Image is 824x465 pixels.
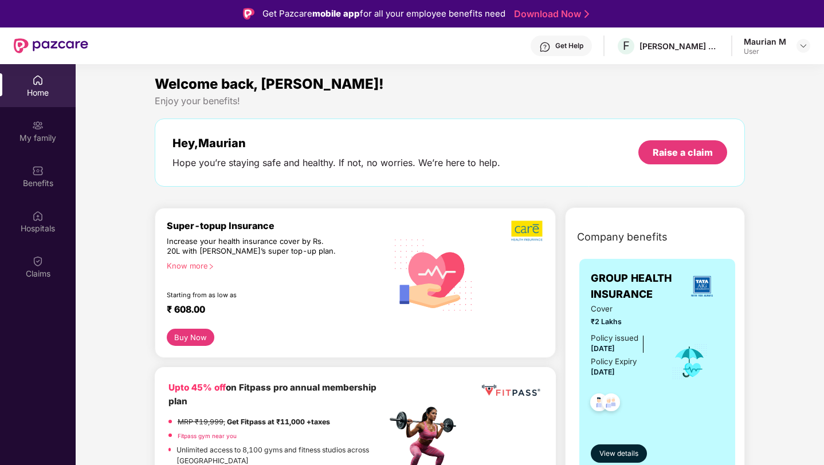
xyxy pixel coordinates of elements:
a: Download Now [514,8,586,20]
span: [DATE] [591,368,615,376]
img: svg+xml;base64,PHN2ZyBpZD0iSGVscC0zMngzMiIgeG1sbnM9Imh0dHA6Ly93d3cudzMub3JnLzIwMDAvc3ZnIiB3aWR0aD... [539,41,551,53]
div: Increase your health insurance cover by Rs. 20L with [PERSON_NAME]’s super top-up plan. [167,237,338,257]
span: GROUP HEALTH INSURANCE [591,270,680,303]
img: b5dec4f62d2307b9de63beb79f102df3.png [511,220,544,242]
div: Get Help [555,41,583,50]
img: icon [671,343,708,381]
span: Company benefits [577,229,668,245]
b: Upto 45% off [168,382,226,393]
div: [PERSON_NAME] & [PERSON_NAME] Labs Private Limited [639,41,720,52]
div: Hey, Maurian [172,136,500,150]
span: Welcome back, [PERSON_NAME]! [155,76,384,92]
img: svg+xml;base64,PHN2ZyBpZD0iQ2xhaW0iIHhtbG5zPSJodHRwOi8vd3d3LnczLm9yZy8yMDAwL3N2ZyIgd2lkdGg9IjIwIi... [32,255,44,267]
div: Enjoy your benefits! [155,95,745,107]
img: Logo [243,8,254,19]
span: right [208,263,214,270]
span: F [623,39,630,53]
img: insurerLogo [686,271,717,302]
img: New Pazcare Logo [14,38,88,53]
span: View details [599,448,638,459]
img: svg+xml;base64,PHN2ZyB4bWxucz0iaHR0cDovL3d3dy53My5vcmcvMjAwMC9zdmciIHdpZHRoPSI0OC45NDMiIGhlaWdodD... [585,390,613,418]
strong: mobile app [312,8,360,19]
div: Maurian M [744,36,786,47]
img: svg+xml;base64,PHN2ZyBpZD0iSG9tZSIgeG1sbnM9Imh0dHA6Ly93d3cudzMub3JnLzIwMDAvc3ZnIiB3aWR0aD0iMjAiIG... [32,74,44,86]
div: Get Pazcare for all your employee benefits need [262,7,505,21]
img: svg+xml;base64,PHN2ZyB3aWR0aD0iMjAiIGhlaWdodD0iMjAiIHZpZXdCb3g9IjAgMCAyMCAyMCIgZmlsbD0ibm9uZSIgeG... [32,120,44,131]
div: Hope you’re staying safe and healthy. If not, no worries. We’re here to help. [172,157,500,169]
strong: Get Fitpass at ₹11,000 +taxes [227,417,330,426]
div: Know more [167,261,380,269]
img: fppp.png [480,381,542,400]
del: MRP ₹19,999, [178,417,225,426]
img: svg+xml;base64,PHN2ZyBpZD0iQmVuZWZpdHMiIHhtbG5zPSJodHRwOi8vd3d3LnczLm9yZy8yMDAwL3N2ZyIgd2lkdGg9Ij... [32,165,44,176]
img: svg+xml;base64,PHN2ZyB4bWxucz0iaHR0cDovL3d3dy53My5vcmcvMjAwMC9zdmciIHhtbG5zOnhsaW5rPSJodHRwOi8vd3... [387,226,481,322]
button: View details [591,444,647,463]
div: Policy Expiry [591,356,637,368]
button: Buy Now [167,329,214,346]
img: svg+xml;base64,PHN2ZyB4bWxucz0iaHR0cDovL3d3dy53My5vcmcvMjAwMC9zdmciIHdpZHRoPSI0OC45NDMiIGhlaWdodD... [597,390,625,418]
div: User [744,47,786,56]
span: ₹2 Lakhs [591,316,656,327]
div: Policy issued [591,332,638,344]
img: svg+xml;base64,PHN2ZyBpZD0iRHJvcGRvd24tMzJ4MzIiIHhtbG5zPSJodHRwOi8vd3d3LnczLm9yZy8yMDAwL3N2ZyIgd2... [799,41,808,50]
div: ₹ 608.00 [167,304,375,317]
b: on Fitpass pro annual membership plan [168,382,376,407]
a: Fitpass gym near you [178,432,237,439]
img: svg+xml;base64,PHN2ZyBpZD0iSG9zcGl0YWxzIiB4bWxucz0iaHR0cDovL3d3dy53My5vcmcvMjAwMC9zdmciIHdpZHRoPS... [32,210,44,222]
span: [DATE] [591,344,615,353]
div: Starting from as low as [167,291,338,299]
img: Stroke [584,8,589,20]
div: Super-topup Insurance [167,220,387,231]
div: Raise a claim [653,146,713,159]
span: Cover [591,303,656,315]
